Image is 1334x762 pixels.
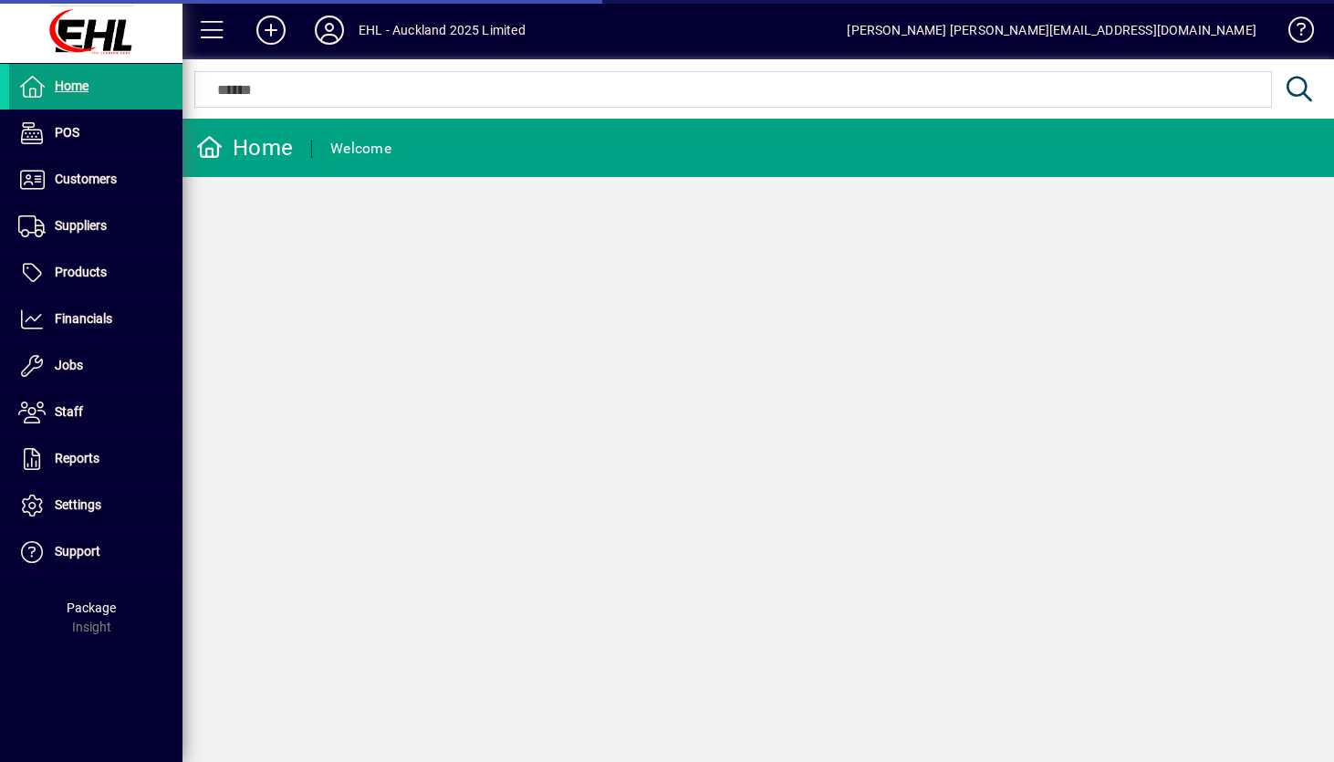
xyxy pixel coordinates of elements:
[55,265,107,279] span: Products
[55,497,101,512] span: Settings
[55,78,89,93] span: Home
[55,358,83,372] span: Jobs
[9,529,182,575] a: Support
[9,343,182,389] a: Jobs
[55,404,83,419] span: Staff
[359,16,526,45] div: EHL - Auckland 2025 Limited
[847,16,1256,45] div: [PERSON_NAME] [PERSON_NAME][EMAIL_ADDRESS][DOMAIN_NAME]
[300,14,359,47] button: Profile
[55,451,99,465] span: Reports
[55,125,79,140] span: POS
[1275,4,1311,63] a: Knowledge Base
[9,157,182,203] a: Customers
[9,436,182,482] a: Reports
[55,218,107,233] span: Suppliers
[330,134,391,163] div: Welcome
[242,14,300,47] button: Add
[9,250,182,296] a: Products
[9,204,182,249] a: Suppliers
[55,172,117,186] span: Customers
[9,483,182,528] a: Settings
[55,544,100,558] span: Support
[9,110,182,156] a: POS
[9,297,182,342] a: Financials
[55,311,112,326] span: Financials
[67,600,116,615] span: Package
[196,133,293,162] div: Home
[9,390,182,435] a: Staff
